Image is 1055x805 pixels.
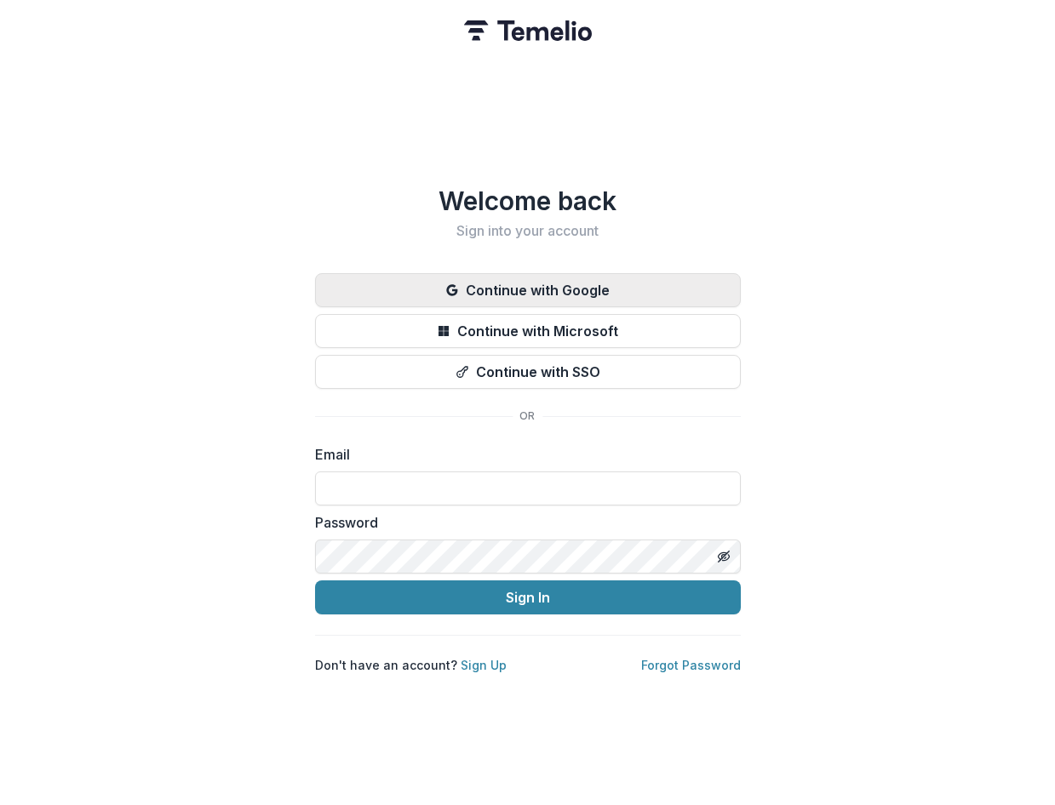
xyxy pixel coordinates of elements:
[641,658,741,672] a: Forgot Password
[315,223,741,239] h2: Sign into your account
[315,355,741,389] button: Continue with SSO
[315,186,741,216] h1: Welcome back
[315,656,507,674] p: Don't have an account?
[315,314,741,348] button: Continue with Microsoft
[315,580,741,614] button: Sign In
[464,20,592,41] img: Temelio
[461,658,507,672] a: Sign Up
[315,512,731,533] label: Password
[710,543,737,570] button: Toggle password visibility
[315,444,731,465] label: Email
[315,273,741,307] button: Continue with Google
